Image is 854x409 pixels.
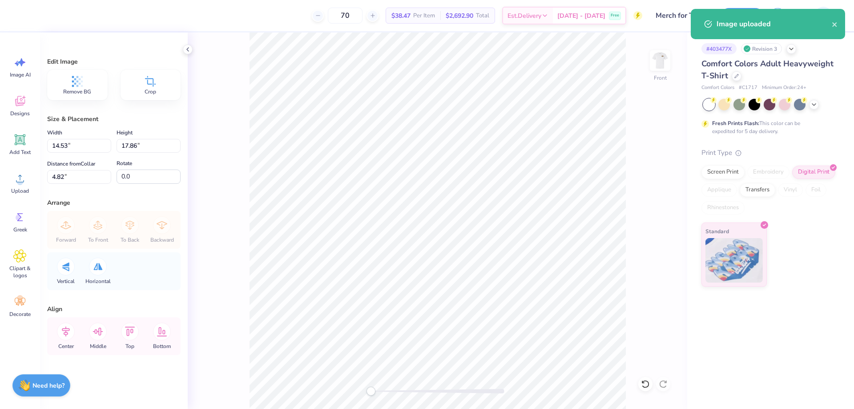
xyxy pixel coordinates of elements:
div: Arrange [47,198,181,207]
div: Applique [701,183,737,197]
span: Clipart & logos [5,265,35,279]
img: Werrine Empeynado [814,7,832,24]
strong: Need help? [32,381,64,390]
span: # C1717 [739,84,757,92]
div: Image uploaded [717,19,832,29]
img: Standard [705,238,763,283]
div: # 403477X [701,43,737,54]
span: Remove BG [63,88,91,95]
div: Front [654,74,667,82]
span: Vertical [57,278,75,285]
div: Revision 3 [741,43,782,54]
span: Minimum Order: 24 + [762,84,806,92]
span: Est. Delivery [508,11,541,20]
span: $38.47 [391,11,411,20]
span: Bottom [153,343,171,350]
span: Comfort Colors Adult Heavyweight T-Shirt [701,58,834,81]
span: Crop [145,88,156,95]
div: Vinyl [778,183,803,197]
a: WE [797,7,836,24]
span: Middle [90,343,106,350]
span: Image AI [10,71,31,78]
span: Per Item [413,11,435,20]
div: Accessibility label [367,387,375,396]
div: Foil [806,183,826,197]
div: Size & Placement [47,114,181,124]
input: Untitled Design [649,7,714,24]
span: Total [476,11,489,20]
img: Front [651,52,669,69]
div: Align [47,304,181,314]
label: Height [117,127,133,138]
strong: Fresh Prints Flash: [712,120,759,127]
div: Digital Print [792,166,835,179]
input: – – [328,8,363,24]
span: Comfort Colors [701,84,734,92]
div: Edit Image [47,57,181,66]
span: Center [58,343,74,350]
span: Horizontal [85,278,111,285]
label: Width [47,127,62,138]
span: Designs [10,110,30,117]
div: This color can be expedited for 5 day delivery. [712,119,822,135]
span: Upload [11,187,29,194]
span: [DATE] - [DATE] [557,11,605,20]
label: Distance from Collar [47,158,95,169]
div: Rhinestones [701,201,745,215]
span: $2,692.90 [446,11,473,20]
div: Print Type [701,148,836,158]
span: Greek [13,226,27,233]
span: Decorate [9,311,31,318]
span: Free [611,12,619,19]
div: Embroidery [747,166,790,179]
span: Add Text [9,149,31,156]
div: Transfers [740,183,775,197]
label: Rotate [117,158,132,169]
span: Top [125,343,134,350]
div: Screen Print [701,166,745,179]
button: close [832,19,838,29]
span: Standard [705,227,729,236]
